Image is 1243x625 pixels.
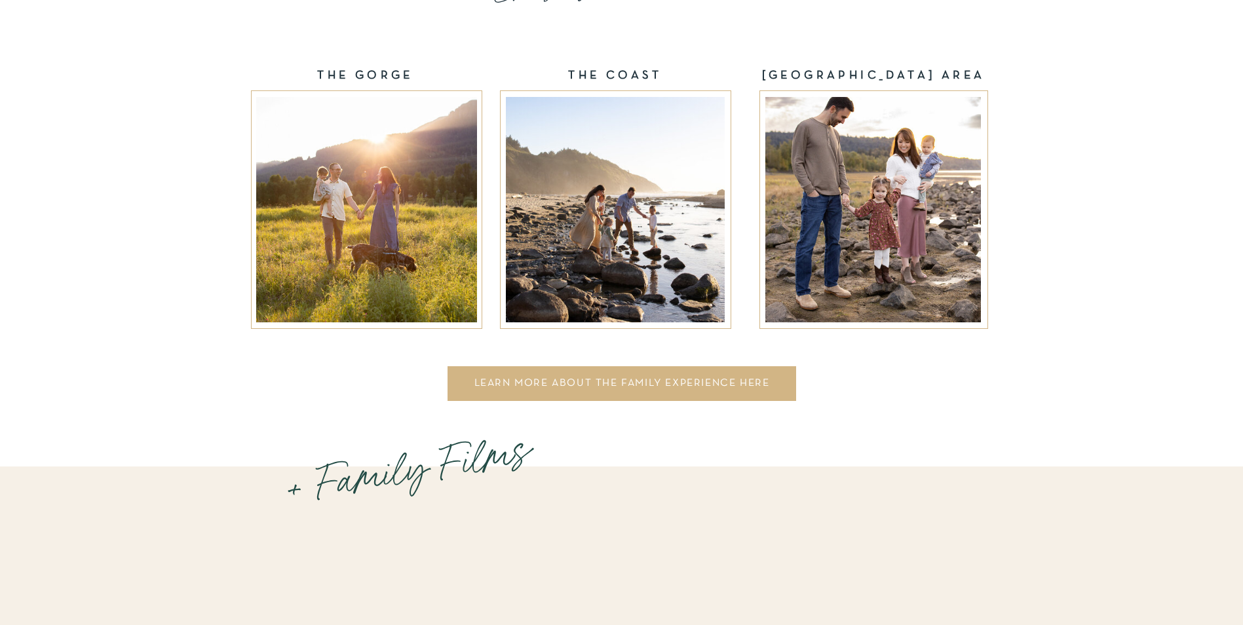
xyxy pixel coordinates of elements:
[317,70,413,81] b: THE GORGE
[568,70,662,81] b: THE COAST
[455,378,789,393] a: LEARN MORE ABOUT THE FAMILY EXPERIENCE HERE
[276,415,581,519] p: + Family Films
[762,70,985,81] b: [GEOGRAPHIC_DATA] AREA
